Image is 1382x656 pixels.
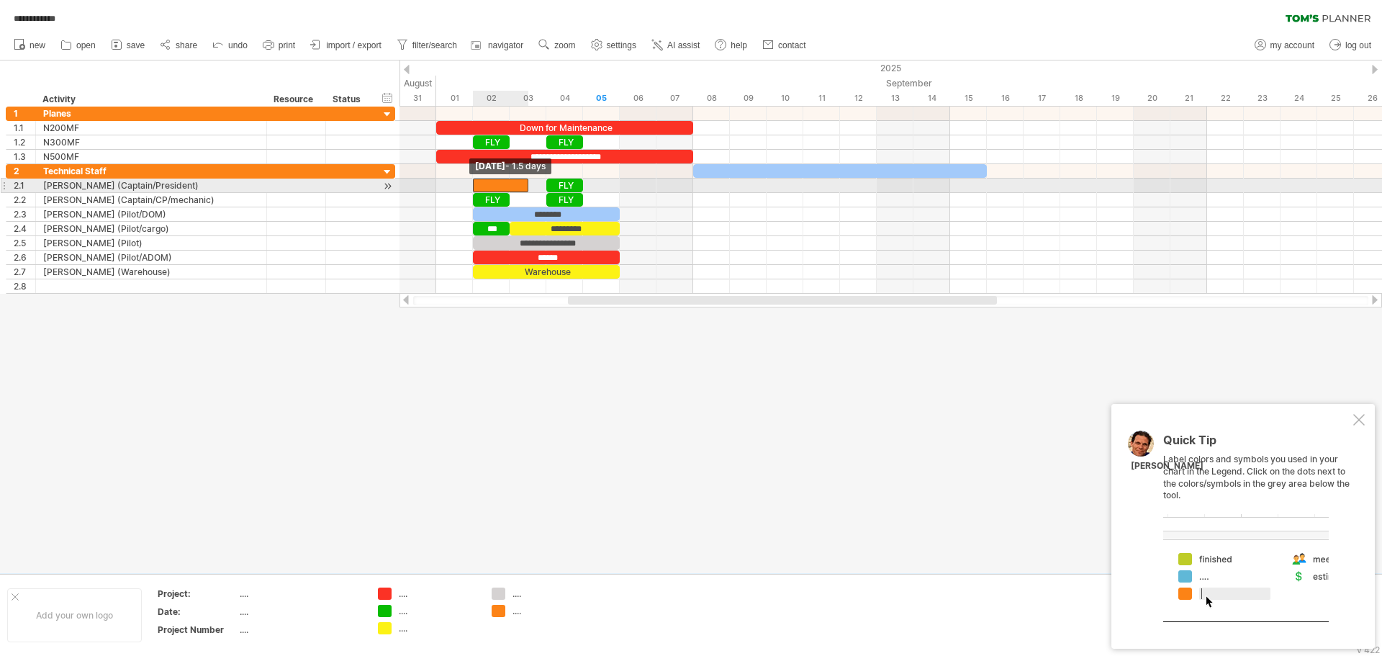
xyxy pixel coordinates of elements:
[1345,40,1371,50] span: log out
[1170,91,1207,106] div: Sunday, 21 September 2025
[554,40,575,50] span: zoom
[274,92,317,107] div: Resource
[759,36,810,55] a: contact
[1131,460,1203,472] div: [PERSON_NAME]
[469,158,551,174] div: [DATE]
[512,588,591,600] div: ....
[1163,434,1350,454] div: Quick Tip
[307,36,386,55] a: import / export
[14,279,35,293] div: 2.8
[648,36,704,55] a: AI assist
[535,36,579,55] a: zoom
[7,588,142,642] div: Add your own logo
[1060,91,1097,106] div: Thursday, 18 September 2025
[1317,91,1354,106] div: Thursday, 25 September 2025
[14,193,35,207] div: 2.2
[767,91,803,106] div: Wednesday, 10 September 2025
[156,36,202,55] a: share
[436,91,473,106] div: Monday, 1 September 2025
[127,40,145,50] span: save
[1097,91,1134,106] div: Friday, 19 September 2025
[176,40,197,50] span: share
[512,605,591,617] div: ....
[240,624,361,636] div: ....
[259,36,299,55] a: print
[1244,91,1281,106] div: Tuesday, 23 September 2025
[399,605,477,617] div: ....
[158,606,237,618] div: Date:
[76,40,96,50] span: open
[505,161,546,171] span: - 1.5 days
[43,150,259,163] div: N500MF
[14,135,35,149] div: 1.2
[326,40,381,50] span: import / export
[877,91,913,106] div: Saturday, 13 September 2025
[803,91,840,106] div: Thursday, 11 September 2025
[43,107,259,120] div: Planes
[14,150,35,163] div: 1.3
[473,265,620,279] div: Warehouse
[14,121,35,135] div: 1.1
[14,265,35,279] div: 2.7
[1357,644,1380,655] div: v 422
[987,91,1024,106] div: Tuesday, 16 September 2025
[711,36,751,55] a: help
[14,251,35,264] div: 2.6
[1281,91,1317,106] div: Wednesday, 24 September 2025
[14,179,35,192] div: 2.1
[469,36,528,55] a: navigator
[14,207,35,221] div: 2.3
[731,40,747,50] span: help
[730,91,767,106] div: Tuesday, 9 September 2025
[42,92,258,107] div: Activity
[333,92,364,107] div: Status
[399,622,477,634] div: ....
[620,91,656,106] div: Saturday, 6 September 2025
[510,91,546,106] div: Wednesday, 3 September 2025
[667,40,700,50] span: AI assist
[14,164,35,178] div: 2
[840,91,877,106] div: Friday, 12 September 2025
[43,193,259,207] div: [PERSON_NAME] (Captain/CP/mechanic)
[412,40,457,50] span: filter/search
[1207,91,1244,106] div: Monday, 22 September 2025
[1326,36,1376,55] a: log out
[43,121,259,135] div: N200MF
[158,624,237,636] div: Project Number
[107,36,149,55] a: save
[546,193,583,207] div: FLY
[240,588,361,600] div: ....
[950,91,987,106] div: Monday, 15 September 2025
[656,91,693,106] div: Sunday, 7 September 2025
[546,135,583,149] div: FLY
[778,40,806,50] span: contact
[43,164,259,178] div: Technical Staff
[436,121,693,135] div: Down for Maintenance
[279,40,295,50] span: print
[473,91,510,106] div: Tuesday, 2 September 2025
[1134,91,1170,106] div: Saturday, 20 September 2025
[228,40,248,50] span: undo
[43,179,259,192] div: [PERSON_NAME] (Captain/President)
[488,40,523,50] span: navigator
[240,606,361,618] div: ....
[607,40,636,50] span: settings
[209,36,252,55] a: undo
[583,91,620,106] div: Friday, 5 September 2025
[43,222,259,235] div: [PERSON_NAME] (Pilot/cargo)
[14,107,35,120] div: 1
[393,36,461,55] a: filter/search
[399,588,477,600] div: ....
[43,236,259,250] div: [PERSON_NAME] (Pilot)
[913,91,950,106] div: Sunday, 14 September 2025
[57,36,100,55] a: open
[1024,91,1060,106] div: Wednesday, 17 September 2025
[43,251,259,264] div: [PERSON_NAME] (Pilot/ADOM)
[43,135,259,149] div: N300MF
[473,193,510,207] div: FLY
[381,179,394,194] div: scroll to activity
[14,222,35,235] div: 2.4
[30,40,45,50] span: new
[399,91,436,106] div: Sunday, 31 August 2025
[43,207,259,221] div: [PERSON_NAME] (Pilot/DOM)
